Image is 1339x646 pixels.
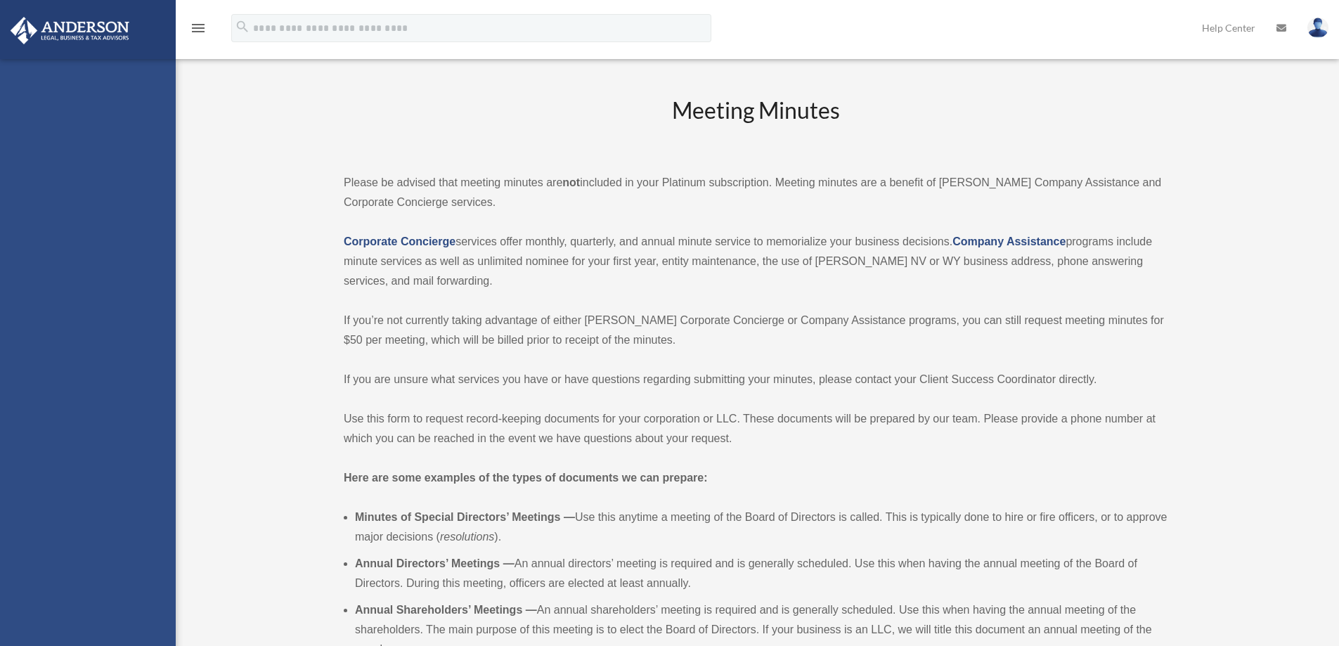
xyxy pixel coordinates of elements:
[355,554,1167,593] li: An annual directors’ meeting is required and is generally scheduled. Use this when having the ann...
[190,20,207,37] i: menu
[344,95,1167,153] h2: Meeting Minutes
[952,235,1066,247] a: Company Assistance
[344,409,1167,448] p: Use this form to request record-keeping documents for your corporation or LLC. These documents wi...
[562,176,580,188] strong: not
[440,531,494,543] em: resolutions
[355,508,1167,547] li: Use this anytime a meeting of the Board of Directors is called. This is typically done to hire or...
[344,472,708,484] strong: Here are some examples of the types of documents we can prepare:
[355,511,575,523] b: Minutes of Special Directors’ Meetings —
[344,370,1167,389] p: If you are unsure what services you have or have questions regarding submitting your minutes, ple...
[355,557,515,569] b: Annual Directors’ Meetings —
[1307,18,1328,38] img: User Pic
[6,17,134,44] img: Anderson Advisors Platinum Portal
[235,19,250,34] i: search
[190,25,207,37] a: menu
[344,235,455,247] a: Corporate Concierge
[355,604,537,616] b: Annual Shareholders’ Meetings —
[344,311,1167,350] p: If you’re not currently taking advantage of either [PERSON_NAME] Corporate Concierge or Company A...
[344,232,1167,291] p: services offer monthly, quarterly, and annual minute service to memorialize your business decisio...
[344,173,1167,212] p: Please be advised that meeting minutes are included in your Platinum subscription. Meeting minute...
